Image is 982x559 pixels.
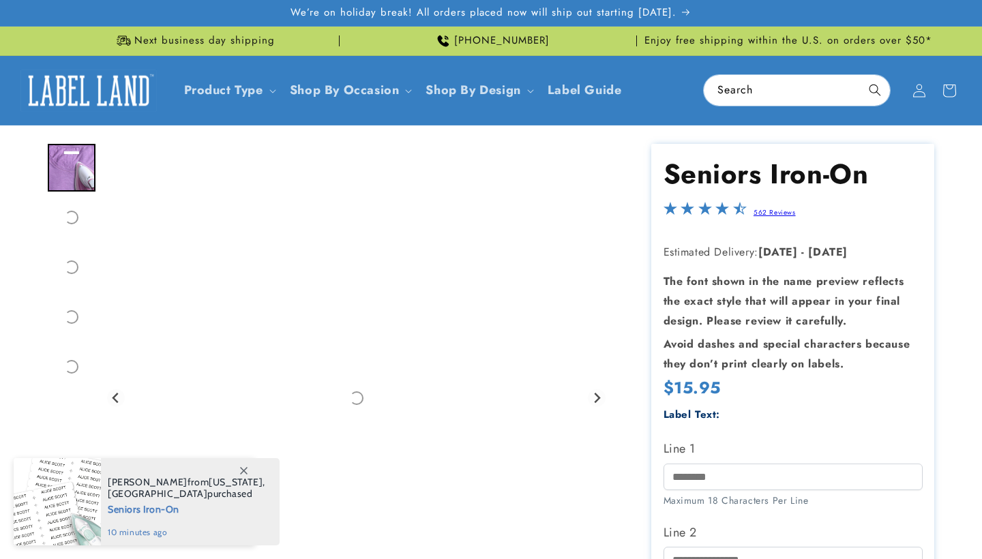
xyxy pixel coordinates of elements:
span: [PERSON_NAME] [108,476,188,488]
div: Go to slide 6 [48,393,95,440]
strong: - [801,244,805,260]
a: Shop By Design [426,81,520,99]
label: Line 1 [664,438,923,459]
span: 4.4-star overall rating [664,205,747,221]
label: Line 2 [664,522,923,543]
summary: Shop By Design [417,74,539,106]
span: $15.95 [664,377,721,398]
h1: Seniors Iron-On [664,156,923,192]
div: Announcement [345,27,637,55]
span: We’re on holiday break! All orders placed now will ship out starting [DATE]. [291,6,676,20]
button: Next slide [588,389,606,407]
img: Label Land [20,70,157,112]
a: Label Guide [539,74,630,106]
span: Enjoy free shipping within the U.S. on orders over $50* [644,34,932,48]
a: Label Land [16,64,162,117]
label: Label Text: [664,407,721,422]
a: Product Type [184,81,263,99]
button: Go to last slide [107,389,125,407]
div: Go to slide 2 [48,194,95,241]
a: 562 Reviews [754,207,796,217]
button: Search [860,75,890,105]
span: Shop By Occasion [290,82,400,98]
div: Maximum 18 Characters Per Line [664,494,923,508]
div: Go to slide 5 [48,343,95,391]
iframe: Gorgias live chat messenger [846,500,968,545]
span: [PHONE_NUMBER] [454,34,550,48]
strong: Avoid dashes and special characters because they don’t print clearly on labels. [664,336,910,372]
strong: [DATE] [758,244,798,260]
span: from , purchased [108,477,265,500]
span: [US_STATE] [209,476,263,488]
strong: [DATE] [808,244,848,260]
span: [GEOGRAPHIC_DATA] [108,487,207,500]
span: Next business day shipping [134,34,275,48]
span: Label Guide [548,82,622,98]
summary: Product Type [176,74,282,106]
div: Announcement [642,27,934,55]
div: Go to slide 3 [48,243,95,291]
summary: Shop By Occasion [282,74,418,106]
div: Go to slide 4 [48,293,95,341]
p: Estimated Delivery: [664,243,923,262]
div: Announcement [48,27,340,55]
div: Go to slide 1 [48,144,95,192]
strong: The font shown in the name preview reflects the exact style that will appear in your final design... [664,273,904,329]
img: Iron on name label being ironed to shirt [48,144,95,192]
